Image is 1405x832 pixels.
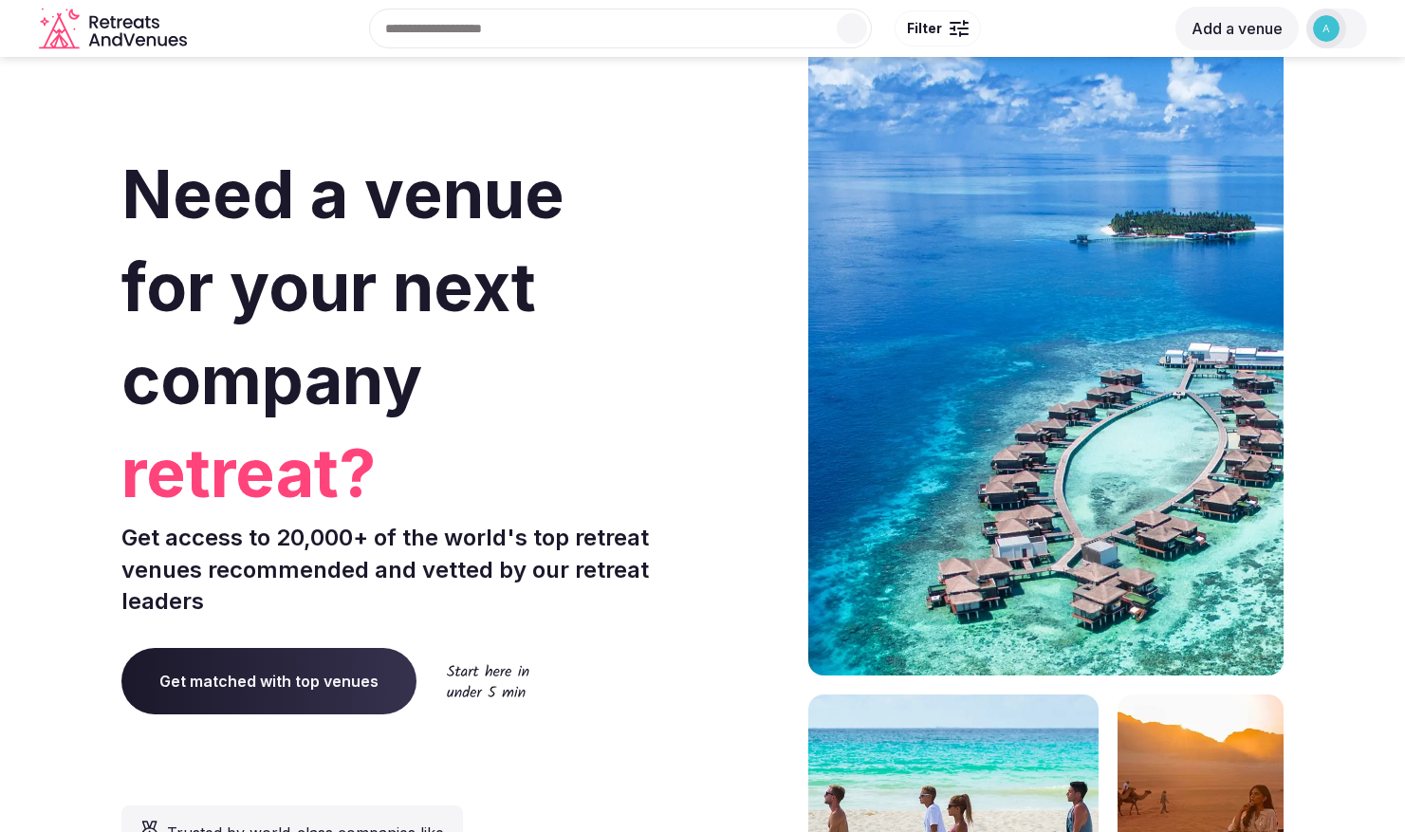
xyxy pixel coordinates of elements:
[1175,19,1299,38] a: Add a venue
[121,648,416,714] a: Get matched with top venues
[121,427,695,520] span: retreat?
[907,19,942,38] span: Filter
[1175,7,1299,50] button: Add a venue
[121,522,695,618] p: Get access to 20,000+ of the world's top retreat venues recommended and vetted by our retreat lea...
[895,10,981,46] button: Filter
[447,664,529,697] img: Start here in under 5 min
[39,8,191,50] svg: Retreats and Venues company logo
[39,8,191,50] a: Visit the homepage
[121,154,564,420] span: Need a venue for your next company
[1313,15,1340,42] img: austin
